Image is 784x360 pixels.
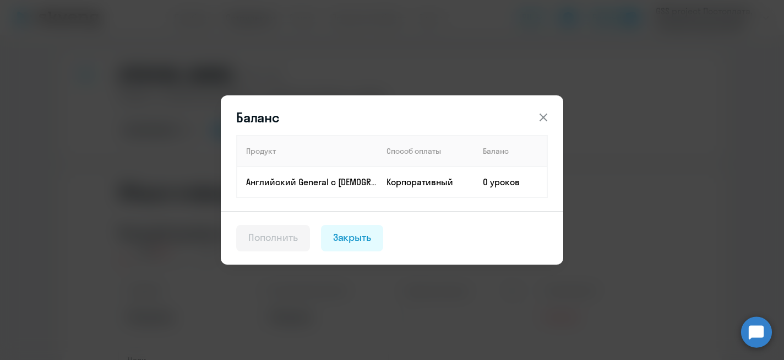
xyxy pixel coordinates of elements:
[237,136,378,166] th: Продукт
[246,176,377,188] p: Английский General с [DEMOGRAPHIC_DATA] преподавателем
[378,166,474,197] td: Корпоративный
[236,225,310,251] button: Пополнить
[248,230,298,245] div: Пополнить
[474,136,547,166] th: Баланс
[378,136,474,166] th: Способ оплаты
[321,225,384,251] button: Закрыть
[221,109,563,126] header: Баланс
[333,230,372,245] div: Закрыть
[474,166,547,197] td: 0 уроков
